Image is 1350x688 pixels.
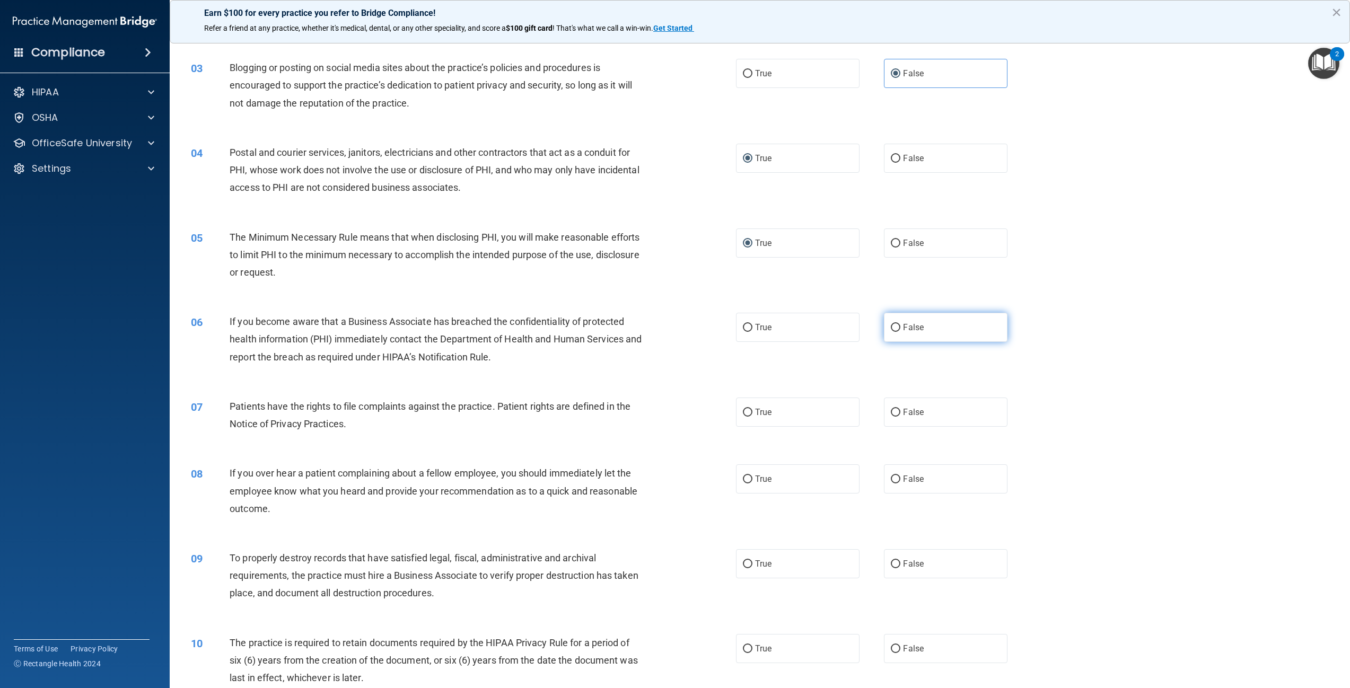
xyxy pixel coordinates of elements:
span: If you become aware that a Business Associate has breached the confidentiality of protected healt... [230,316,642,362]
span: False [903,153,924,163]
h4: Compliance [31,45,105,60]
span: The practice is required to retain documents required by the HIPAA Privacy Rule for a period of s... [230,637,638,683]
span: If you over hear a patient complaining about a fellow employee, you should immediately let the em... [230,468,637,514]
span: False [903,407,924,417]
input: True [743,324,752,332]
input: True [743,560,752,568]
span: The Minimum Necessary Rule means that when disclosing PHI, you will make reasonable efforts to li... [230,232,639,278]
span: 05 [191,232,203,244]
input: False [891,409,900,417]
input: True [743,475,752,483]
p: OfficeSafe University [32,137,132,149]
a: Privacy Policy [71,643,118,654]
p: HIPAA [32,86,59,99]
span: Ⓒ Rectangle Health 2024 [14,658,101,669]
span: Patients have the rights to file complaints against the practice. Patient rights are defined in t... [230,401,630,429]
span: 06 [191,316,203,329]
span: To properly destroy records that have satisfied legal, fiscal, administrative and archival requir... [230,552,638,598]
span: True [755,474,772,484]
a: Settings [13,162,154,175]
span: False [903,68,924,78]
strong: Get Started [653,24,692,32]
input: False [891,155,900,163]
span: False [903,559,924,569]
p: Settings [32,162,71,175]
button: Close [1331,4,1342,21]
a: HIPAA [13,86,154,99]
span: 07 [191,401,203,413]
span: False [903,474,924,484]
input: False [891,240,900,248]
input: True [743,409,752,417]
img: PMB logo [13,11,157,32]
span: False [903,238,924,248]
span: ! That's what we call a win-win. [553,24,653,32]
input: False [891,70,900,78]
span: False [903,643,924,654]
div: 2 [1335,54,1339,68]
span: False [903,322,924,332]
span: 04 [191,147,203,160]
input: True [743,645,752,653]
span: 08 [191,468,203,480]
a: OfficeSafe University [13,137,154,149]
span: True [755,153,772,163]
input: False [891,324,900,332]
span: True [755,238,772,248]
span: 03 [191,62,203,75]
span: True [755,559,772,569]
a: Get Started [653,24,694,32]
input: True [743,70,752,78]
span: Refer a friend at any practice, whether it's medical, dental, or any other speciality, and score a [204,24,506,32]
button: Open Resource Center, 2 new notifications [1308,48,1339,79]
input: True [743,240,752,248]
input: True [743,155,752,163]
span: True [755,407,772,417]
span: True [755,68,772,78]
span: Postal and courier services, janitors, electricians and other contractors that act as a conduit f... [230,147,639,193]
span: 10 [191,637,203,650]
strong: $100 gift card [506,24,553,32]
span: 09 [191,552,203,565]
input: False [891,560,900,568]
span: True [755,643,772,654]
input: False [891,645,900,653]
input: False [891,475,900,483]
p: Earn $100 for every practice you refer to Bridge Compliance! [204,8,1316,18]
a: Terms of Use [14,643,58,654]
a: OSHA [13,111,154,124]
span: Blogging or posting on social media sites about the practice’s policies and procedures is encoura... [230,62,632,108]
span: True [755,322,772,332]
p: OSHA [32,111,58,124]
